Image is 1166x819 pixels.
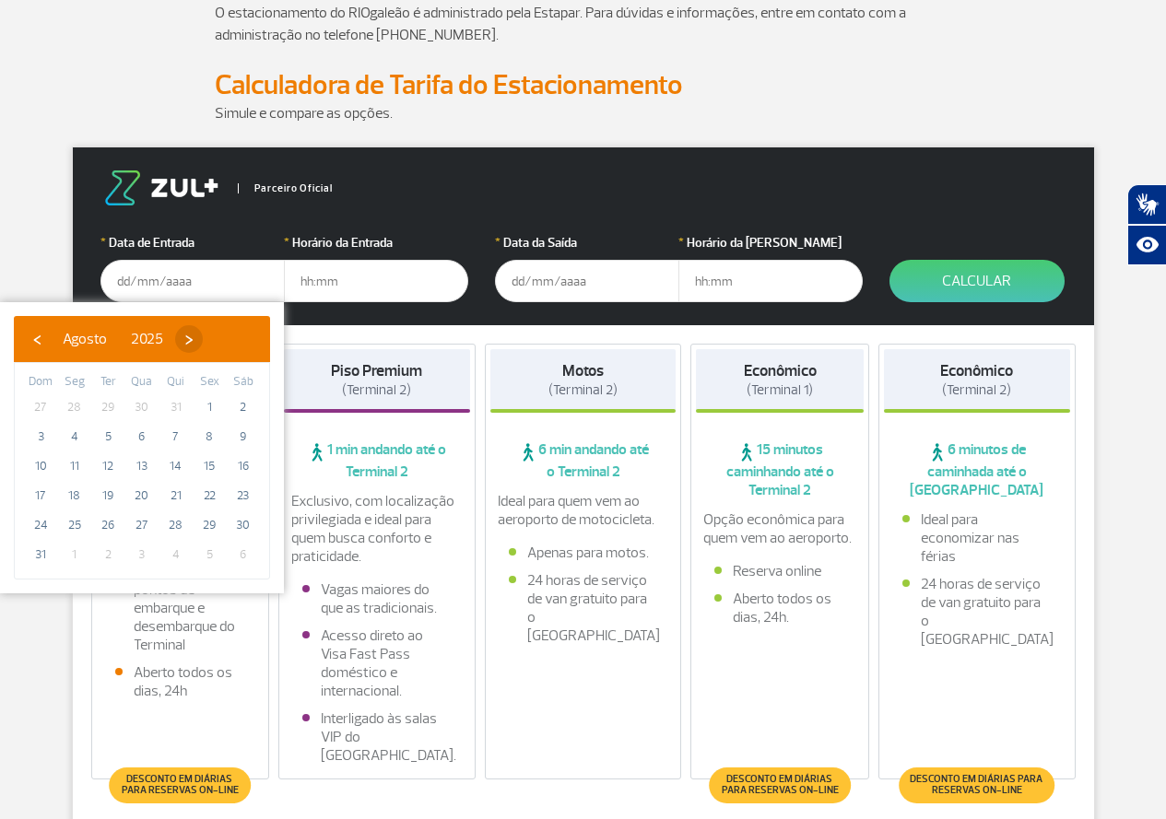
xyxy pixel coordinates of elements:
bs-datepicker-navigation-view: ​ ​ ​ [23,327,203,345]
span: 15 [194,451,224,481]
span: 23 [229,481,258,510]
th: weekday [226,372,260,392]
div: Plugin de acessibilidade da Hand Talk. [1127,184,1166,265]
strong: Motos [562,361,604,380]
span: (Terminal 2) [342,381,411,399]
li: 24 horas de serviço de van gratuito para o [GEOGRAPHIC_DATA] [902,575,1052,649]
span: Parceiro Oficial [238,183,333,193]
span: 2 [93,540,123,569]
li: Acesso direto ao Visa Fast Pass doméstico e internacional. [302,626,452,700]
span: 29 [93,392,123,422]
span: 5 [93,422,123,451]
h2: Calculadora de Tarifa do Estacionamento [215,68,952,102]
span: 24 [26,510,55,540]
strong: Econômico [744,361,817,380]
span: (Terminal 2) [942,381,1011,399]
th: weekday [159,372,193,392]
span: 15 minutos caminhando até o Terminal 2 [696,440,864,499]
span: 1 min andando até o Terminal 2 [284,440,470,481]
th: weekday [24,372,58,392]
img: logo-zul.png [100,170,222,205]
span: 27 [26,392,55,422]
span: Agosto [63,330,107,348]
span: 25 [60,510,89,540]
label: Horário da Entrada [284,233,468,252]
p: Simule e compare as opções. [215,102,952,124]
span: 12 [93,451,123,481]
input: hh:mm [284,260,468,302]
span: 11 [60,451,89,481]
span: 13 [127,451,157,481]
span: 2 [229,392,258,422]
span: 6 [127,422,157,451]
span: 1 [60,540,89,569]
span: Desconto em diárias para reservas on-line [718,774,841,796]
span: 27 [127,510,157,540]
span: 4 [161,540,191,569]
th: weekday [193,372,227,392]
span: 28 [161,510,191,540]
span: 29 [194,510,224,540]
span: 6 [229,540,258,569]
input: hh:mm [678,260,863,302]
span: 14 [161,451,191,481]
li: Ideal para economizar nas férias [902,510,1052,566]
span: 2025 [131,330,163,348]
span: 7 [161,422,191,451]
span: 30 [127,392,157,422]
li: Aberto todos os dias, 24h. [714,590,845,626]
li: Interligado às salas VIP do [GEOGRAPHIC_DATA]. [302,709,452,765]
input: dd/mm/aaaa [100,260,285,302]
span: 22 [194,481,224,510]
p: Exclusivo, com localização privilegiada e ideal para quem busca conforto e praticidade. [291,492,463,566]
span: 6 min andando até o Terminal 2 [490,440,677,481]
span: 18 [60,481,89,510]
button: 2025 [119,325,175,353]
li: 24 horas de serviço de van gratuito para o [GEOGRAPHIC_DATA] [509,571,658,645]
span: 6 minutos de caminhada até o [GEOGRAPHIC_DATA] [884,440,1070,499]
th: weekday [58,372,92,392]
li: Fácil acesso aos pontos de embarque e desembarque do Terminal [115,562,246,654]
input: dd/mm/aaaa [495,260,679,302]
span: Desconto em diárias para reservas on-line [908,774,1045,796]
span: (Terminal 2) [548,381,618,399]
span: 21 [161,481,191,510]
span: 10 [26,451,55,481]
li: Vagas maiores do que as tradicionais. [302,580,452,617]
strong: Econômico [940,361,1013,380]
span: 3 [127,540,157,569]
p: Opção econômica para quem vem ao aeroporto. [703,510,856,547]
th: weekday [91,372,125,392]
label: Data da Saída [495,233,679,252]
span: 19 [93,481,123,510]
th: weekday [125,372,159,392]
span: 16 [229,451,258,481]
button: Abrir recursos assistivos. [1127,225,1166,265]
span: 26 [93,510,123,540]
span: 20 [127,481,157,510]
button: Agosto [51,325,119,353]
span: 31 [26,540,55,569]
span: 17 [26,481,55,510]
label: Horário da [PERSON_NAME] [678,233,863,252]
button: › [175,325,203,353]
span: 31 [161,392,191,422]
button: Calcular [889,260,1065,302]
span: 28 [60,392,89,422]
li: Reserva online [714,562,845,580]
span: 30 [229,510,258,540]
span: (Terminal 1) [747,381,813,399]
button: ‹ [23,325,51,353]
span: Desconto em diárias para reservas on-line [119,774,241,796]
span: 5 [194,540,224,569]
span: 9 [229,422,258,451]
span: 4 [60,422,89,451]
button: Abrir tradutor de língua de sinais. [1127,184,1166,225]
li: Aberto todos os dias, 24h [115,663,246,700]
span: 8 [194,422,224,451]
li: Apenas para motos. [509,544,658,562]
span: 3 [26,422,55,451]
p: Ideal para quem vem ao aeroporto de motocicleta. [498,492,669,529]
